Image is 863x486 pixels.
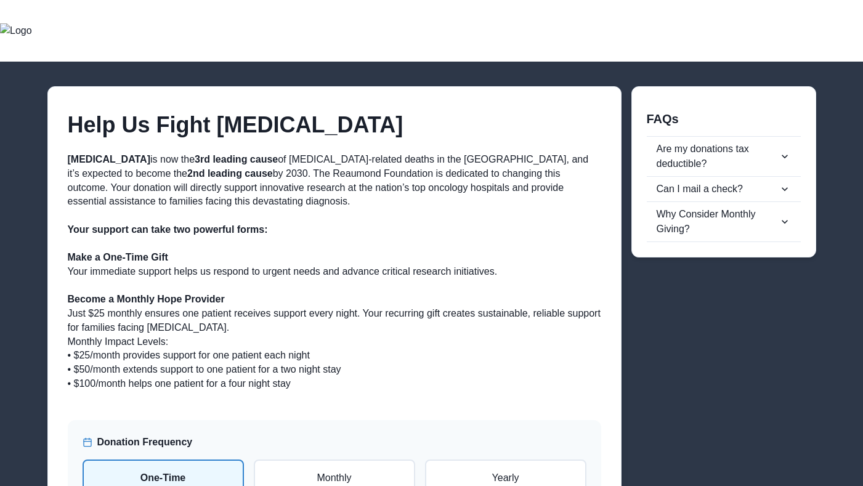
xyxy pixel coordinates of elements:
[657,207,779,237] div: Why Consider Monthly Giving?
[647,177,801,201] button: Can I mail a check?
[187,168,273,179] strong: 2nd leading cause
[68,154,151,164] strong: [MEDICAL_DATA]
[68,335,601,349] p: Monthly Impact Levels:
[657,182,779,196] div: Can I mail a check?
[68,265,601,279] p: Your immediate support helps us respond to urgent needs and advance critical research initiatives.
[68,307,601,334] p: Just $25 monthly ensures one patient receives support every night. Your recurring gift creates su...
[68,349,601,363] p: • $25/month provides support for one patient each night
[647,202,801,241] button: Why Consider Monthly Giving?
[647,137,801,176] button: Are my donations tax deductible?
[97,435,193,450] p: Donation Frequency
[68,111,601,138] h2: Help Us Fight [MEDICAL_DATA]
[436,471,575,485] p: Yearly
[94,471,233,485] p: One-Time
[68,252,168,262] strong: Make a One-Time Gift
[68,363,601,377] p: • $50/month extends support to one patient for a two night stay
[68,224,268,235] strong: Your support can take two powerful forms:
[68,294,225,304] strong: Become a Monthly Hope Provider
[68,377,601,391] p: • $100/month helps one patient for a four night stay
[195,154,278,164] strong: 3rd leading cause
[647,102,801,126] h2: FAQs
[657,142,779,171] div: Are my donations tax deductible?
[265,471,404,485] p: Monthly
[68,153,601,209] p: is now the of [MEDICAL_DATA]-related deaths in the [GEOGRAPHIC_DATA], and it’s expected to become...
